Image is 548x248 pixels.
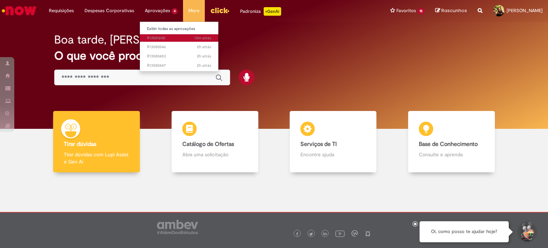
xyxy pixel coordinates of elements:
p: Consulte e aprenda [419,151,484,158]
time: 30/09/2025 10:27:00 [197,54,211,59]
p: Tirar dúvidas com Lupi Assist e Gen Ai [64,151,129,165]
a: Aberto R13580546 : [140,43,218,51]
span: Rascunhos [441,7,467,14]
span: Despesas Corporativas [85,7,134,14]
a: Aberto R13580453 : [140,52,218,60]
span: Requisições [49,7,74,14]
span: More [188,7,199,14]
span: R13581240 [147,35,211,41]
time: 30/09/2025 10:25:35 [197,63,211,68]
a: Rascunhos [435,7,467,14]
b: Serviços de TI [300,141,337,148]
img: logo_footer_twitter.png [309,232,313,236]
p: Encontre ajuda [300,151,366,158]
a: Tirar dúvidas Tirar dúvidas com Lupi Assist e Gen Ai [37,111,156,173]
a: Aberto R13581240 : [140,34,218,42]
span: Favoritos [396,7,416,14]
ul: Aprovações [139,21,219,72]
img: logo_footer_naosei.png [365,230,371,237]
span: R13580447 [147,63,211,69]
span: Aprovações [145,7,170,14]
img: logo_footer_linkedin.png [323,232,327,236]
p: +GenAi [264,7,281,16]
time: 30/09/2025 12:26:23 [194,35,211,41]
p: Abra uma solicitação [182,151,248,158]
span: 15 [417,8,425,14]
b: Catálogo de Ofertas [182,141,234,148]
span: 2h atrás [197,54,211,59]
img: click_logo_yellow_360x200.png [210,5,229,16]
img: logo_footer_youtube.png [335,229,345,238]
a: Exibir todas as aprovações [140,25,218,33]
button: Iniciar Conversa de Suporte [516,221,537,243]
a: Base de Conhecimento Consulte e aprenda [392,111,511,173]
img: ServiceNow [1,4,37,18]
span: 13m atrás [194,35,211,41]
b: Tirar dúvidas [64,141,96,148]
span: 2h atrás [197,63,211,68]
div: Padroniza [240,7,281,16]
span: [PERSON_NAME] [507,7,543,14]
span: R13580546 [147,44,211,50]
h2: O que você procura hoje? [54,50,494,62]
a: Serviços de TI Encontre ajuda [274,111,392,173]
h2: Boa tarde, [PERSON_NAME] [54,34,199,46]
time: 30/09/2025 10:39:16 [197,44,211,50]
b: Base de Conhecimento [419,141,478,148]
div: Oi, como posso te ajudar hoje? [420,221,509,242]
img: logo_footer_workplace.png [351,230,358,237]
span: 2h atrás [197,44,211,50]
img: logo_footer_facebook.png [295,232,299,236]
a: Aberto R13580447 : [140,62,218,70]
img: logo_footer_ambev_rotulo_gray.png [157,220,198,234]
span: R13580453 [147,54,211,59]
a: Catálogo de Ofertas Abra uma solicitação [156,111,274,173]
span: 4 [172,8,178,14]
